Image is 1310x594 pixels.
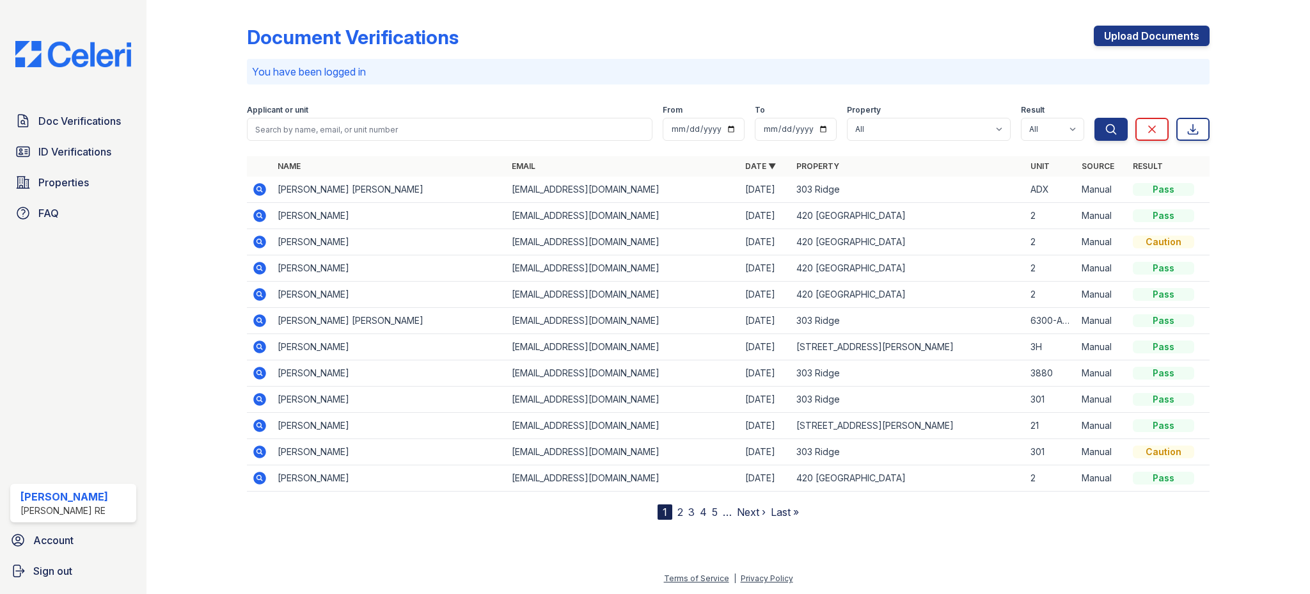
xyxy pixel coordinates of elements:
td: [DATE] [740,360,791,387]
a: 3 [688,506,695,518]
td: [DATE] [740,203,791,229]
label: To [755,105,765,115]
div: [PERSON_NAME] [20,489,108,504]
td: [EMAIL_ADDRESS][DOMAIN_NAME] [507,229,740,255]
td: [DATE] [740,255,791,282]
a: Name [278,161,301,171]
td: Manual [1077,465,1128,492]
td: 2 [1025,465,1077,492]
td: [EMAIL_ADDRESS][DOMAIN_NAME] [507,439,740,465]
td: 303 Ridge [791,308,1025,334]
a: 2 [677,506,683,518]
td: 420 [GEOGRAPHIC_DATA] [791,282,1025,308]
td: ADX [1025,177,1077,203]
td: [PERSON_NAME] [272,387,506,413]
a: Upload Documents [1094,26,1210,46]
span: … [723,504,732,520]
td: [DATE] [740,229,791,255]
a: FAQ [10,200,136,226]
div: Pass [1133,367,1194,380]
div: Pass [1133,262,1194,275]
a: Account [5,527,141,553]
td: [STREET_ADDRESS][PERSON_NAME] [791,334,1025,360]
a: Source [1082,161,1114,171]
a: Date ▼ [745,161,776,171]
td: [PERSON_NAME] [272,255,506,282]
td: 2 [1025,282,1077,308]
a: Properties [10,170,136,195]
td: Manual [1077,413,1128,439]
a: Unit [1030,161,1050,171]
a: Terms of Service [664,574,729,583]
td: 21 [1025,413,1077,439]
td: [DATE] [740,308,791,334]
td: [PERSON_NAME] [272,282,506,308]
div: Document Verifications [247,26,459,49]
td: [PERSON_NAME] [272,229,506,255]
span: Doc Verifications [38,113,121,129]
td: Manual [1077,229,1128,255]
td: Manual [1077,282,1128,308]
td: [DATE] [740,465,791,492]
a: Result [1133,161,1163,171]
span: Sign out [33,563,72,579]
td: [PERSON_NAME] [272,360,506,387]
td: 301 [1025,387,1077,413]
td: 2 [1025,229,1077,255]
td: [PERSON_NAME] [272,439,506,465]
td: 303 Ridge [791,387,1025,413]
img: CE_Logo_Blue-a8612792a0a2168367f1c8372b55b34899dd931a85d93a1a3d3e32e68fde9ad4.png [5,41,141,67]
td: [EMAIL_ADDRESS][DOMAIN_NAME] [507,177,740,203]
td: [PERSON_NAME] [272,465,506,492]
td: Manual [1077,439,1128,465]
label: Applicant or unit [247,105,308,115]
div: | [734,574,736,583]
td: 420 [GEOGRAPHIC_DATA] [791,255,1025,282]
td: Manual [1077,360,1128,387]
td: 420 [GEOGRAPHIC_DATA] [791,203,1025,229]
td: Manual [1077,203,1128,229]
a: Next › [737,506,766,518]
td: [EMAIL_ADDRESS][DOMAIN_NAME] [507,387,740,413]
a: Privacy Policy [741,574,793,583]
p: You have been logged in [252,64,1204,79]
div: Pass [1133,314,1194,327]
td: [EMAIL_ADDRESS][DOMAIN_NAME] [507,360,740,387]
td: [PERSON_NAME] [272,203,506,229]
td: Manual [1077,334,1128,360]
a: Sign out [5,558,141,584]
a: ID Verifications [10,139,136,165]
td: [EMAIL_ADDRESS][DOMAIN_NAME] [507,282,740,308]
span: ID Verifications [38,144,111,159]
td: [DATE] [740,413,791,439]
td: Manual [1077,387,1128,413]
div: Pass [1133,209,1194,222]
a: 5 [712,506,718,518]
td: 303 Ridge [791,177,1025,203]
a: Doc Verifications [10,108,136,134]
div: Caution [1133,236,1194,248]
td: 3H [1025,334,1077,360]
td: 420 [GEOGRAPHIC_DATA] [791,229,1025,255]
span: Account [33,533,74,548]
td: [PERSON_NAME] [PERSON_NAME] [272,308,506,334]
label: From [663,105,683,115]
a: Email [512,161,535,171]
div: Caution [1133,445,1194,458]
td: [PERSON_NAME] [272,413,506,439]
td: [DATE] [740,177,791,203]
div: Pass [1133,472,1194,485]
a: Property [796,161,839,171]
td: 303 Ridge [791,439,1025,465]
div: Pass [1133,183,1194,196]
td: 2 [1025,203,1077,229]
div: Pass [1133,419,1194,432]
td: 6300-ADX [1025,308,1077,334]
span: FAQ [38,205,59,221]
td: [PERSON_NAME] [272,334,506,360]
td: 301 [1025,439,1077,465]
td: [EMAIL_ADDRESS][DOMAIN_NAME] [507,413,740,439]
td: 3880 [1025,360,1077,387]
td: [EMAIL_ADDRESS][DOMAIN_NAME] [507,308,740,334]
